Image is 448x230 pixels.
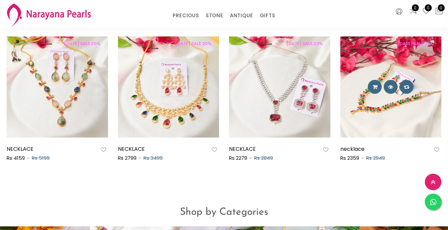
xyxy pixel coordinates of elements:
a: necklace [340,145,364,153]
a: STONE [206,11,223,21]
span: 0 [412,4,419,11]
a: NECKLACE [118,145,145,153]
span: [DATE] SALE 20% [394,40,437,47]
span: 0 [438,4,445,11]
span: Rs 2849 [254,154,273,161]
span: [DATE] SALE 20% [171,40,215,47]
button: Add to wishlist [210,145,219,154]
a: GIFTS [260,11,275,21]
span: Rs 3499 [143,154,163,161]
button: Quick View [384,80,398,94]
button: 0 [435,7,443,16]
a: NECKLACE [7,145,33,153]
span: Rs 5199 [32,154,50,161]
span: 0 [425,4,432,11]
span: [DATE] SALE 20% [283,40,326,47]
a: 0 [409,7,417,16]
span: Rs 4159 [7,154,25,161]
button: Add to wishlist [99,145,108,154]
a: ANTIQUE [230,11,253,21]
button: Add to wishlist [321,145,330,154]
a: NECKLACE [229,145,256,153]
a: 0 [422,7,430,16]
span: Rs 2279 [229,154,247,161]
button: Add to wishlist [432,145,441,154]
span: [DATE] SALE 20% [60,40,104,47]
button: Add to compare [400,80,414,94]
span: Rs 2799 [118,154,137,161]
a: PRECIOUS [173,11,199,21]
span: Rs 2949 [366,154,385,161]
span: Rs 2359 [340,154,359,161]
